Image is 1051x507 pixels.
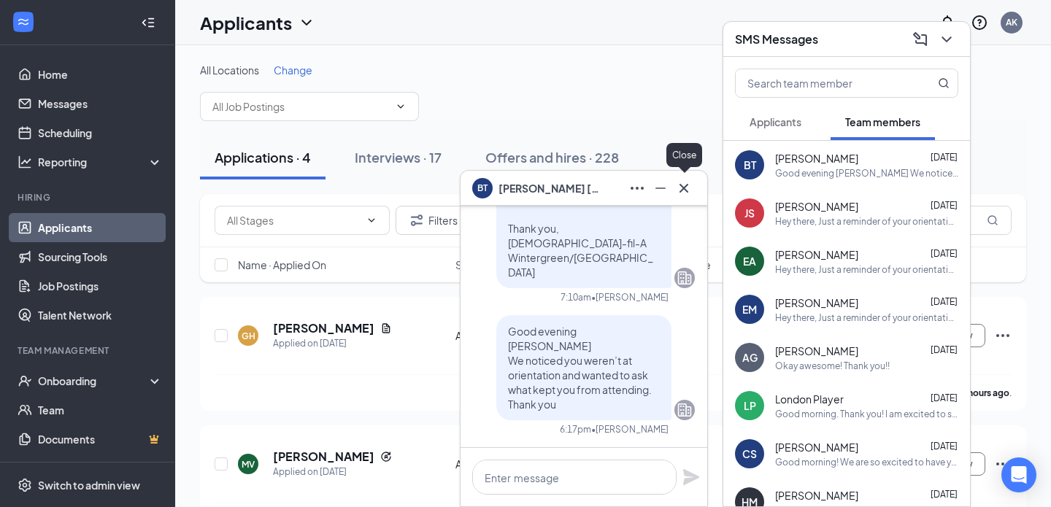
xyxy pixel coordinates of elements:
div: AK [1006,16,1017,28]
div: Application [455,328,560,343]
div: EM [742,302,757,317]
button: Ellipses [625,177,649,200]
input: All Job Postings [212,98,389,115]
div: EA [743,254,756,268]
span: [PERSON_NAME] [775,344,858,358]
span: [DATE] [931,392,958,403]
span: • [PERSON_NAME] [591,423,669,436]
div: Onboarding [38,374,150,388]
span: London Player [775,392,844,406]
div: Applied on [DATE] [273,465,392,479]
span: [PERSON_NAME] [775,488,858,503]
button: Cross [672,177,696,200]
svg: ChevronDown [366,214,377,226]
svg: Ellipses [994,455,1012,473]
svg: Document [380,322,392,334]
svg: ChevronDown [298,14,315,31]
button: Filter Filters [396,206,470,235]
svg: Cross [675,179,693,197]
span: Applicants [750,115,801,128]
svg: Company [676,269,693,287]
a: SurveysCrown [38,454,163,483]
svg: QuestionInfo [971,14,988,31]
a: Applicants [38,213,163,242]
div: Reporting [38,155,163,169]
svg: Minimize [652,179,669,197]
div: JS [744,206,755,220]
div: Close [666,143,702,167]
span: [DATE] [931,441,958,452]
div: Interviews · 17 [355,148,442,166]
svg: Settings [18,478,32,492]
svg: Filter [408,212,426,229]
span: [PERSON_NAME] [775,440,858,454]
span: [DATE] [931,344,958,355]
div: Team Management [18,344,160,357]
a: Job Postings [38,271,163,301]
span: [DATE] [931,296,958,307]
div: Open Intercom Messenger [1001,457,1036,492]
a: Sourcing Tools [38,242,163,271]
div: Hiring [18,191,160,204]
div: CS [742,446,757,461]
button: ChevronDown [935,28,958,51]
div: 6:17pm [560,423,591,436]
div: Hey there, Just a reminder of your orientation [DATE]!! When: [DATE]5pm Where: [STREET_ADDRESS] P... [775,263,958,276]
span: [PERSON_NAME] [775,295,858,310]
h5: [PERSON_NAME] [273,449,374,465]
h5: [PERSON_NAME] [273,320,374,336]
svg: ChevronDown [395,101,407,112]
div: Hey there, Just a reminder of your orientation [DATE]!! When: [DATE]5pm Where: [STREET_ADDRESS] P... [775,311,958,324]
button: ComposeMessage [909,28,932,51]
div: Switch to admin view [38,478,140,492]
div: 7:10am [561,291,591,303]
a: Scheduling [38,118,163,147]
div: Application [455,457,560,471]
svg: Notifications [939,14,956,31]
div: Hey there, Just a reminder of your orientation is TONIGHT!! When: [DATE]5pm Where: [STREET_ADDRES... [775,215,958,228]
div: MV [242,458,255,471]
span: • [PERSON_NAME] [591,291,669,303]
div: AG [742,350,758,365]
button: Minimize [649,177,672,200]
div: Offers and hires · 228 [485,148,619,166]
div: Good morning! We are so excited to have you start this week. Please remember to bring a governmen... [775,456,958,468]
a: Home [38,60,163,89]
svg: MagnifyingGlass [987,214,998,226]
div: Good evening [PERSON_NAME] We noticed you weren’t at orientation and wanted to ask what kept you ... [775,167,958,179]
svg: Collapse [141,15,155,30]
span: [DATE] [931,152,958,163]
svg: Ellipses [994,327,1012,344]
input: All Stages [227,212,360,228]
span: [PERSON_NAME] [775,151,858,166]
svg: Ellipses [628,179,646,197]
span: [DATE] [931,248,958,259]
svg: ComposeMessage [912,31,929,48]
span: Change [274,63,312,77]
div: GH [242,330,255,342]
span: Team members [845,115,920,128]
span: Good evening [PERSON_NAME] We noticed you weren’t at orientation and wanted to ask what kept you ... [508,325,652,411]
svg: MagnifyingGlass [938,77,950,89]
div: Okay awesome! Thank you!! [775,360,890,372]
span: [PERSON_NAME] [775,247,858,262]
div: Good morning. Thank you! I am excited to start as well. I will bring my ID. [775,408,958,420]
span: [DATE] [931,200,958,211]
svg: Plane [682,468,700,486]
span: Name · Applied On [238,258,326,272]
span: Stage [455,258,485,272]
svg: WorkstreamLogo [16,15,31,29]
b: 7 hours ago [961,387,1009,398]
div: BT [744,158,756,172]
span: [DATE] [931,489,958,500]
span: All Locations [200,63,259,77]
svg: ChevronDown [938,31,955,48]
h1: Applicants [200,10,292,35]
div: LP [744,398,756,413]
div: Applied on [DATE] [273,336,392,351]
a: Team [38,395,163,425]
svg: Company [676,401,693,419]
a: Messages [38,89,163,118]
input: Search team member [736,69,909,97]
